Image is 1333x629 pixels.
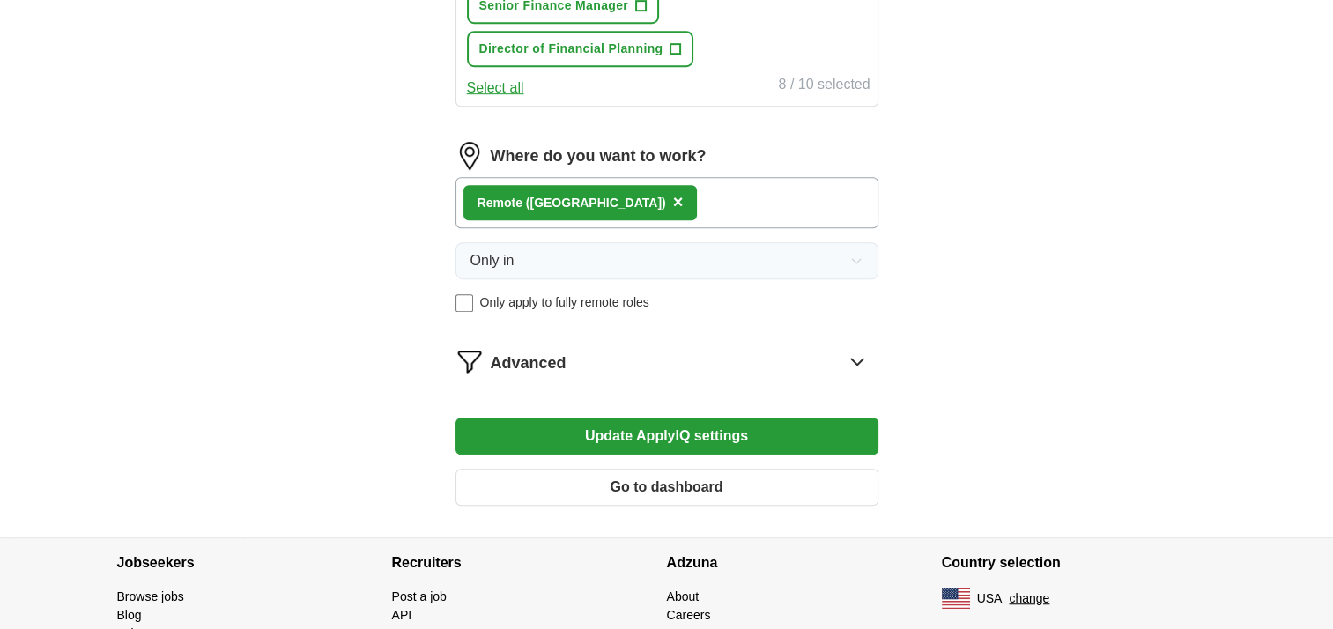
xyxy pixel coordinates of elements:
[673,192,684,211] span: ×
[1009,589,1049,608] button: change
[673,189,684,216] button: ×
[470,250,515,271] span: Only in
[778,74,870,99] div: 8 / 10 selected
[942,588,970,609] img: US flag
[392,608,412,622] a: API
[491,351,567,375] span: Advanced
[455,469,878,506] button: Go to dashboard
[455,142,484,170] img: location.png
[455,347,484,375] img: filter
[455,294,473,312] input: Only apply to fully remote roles
[467,31,694,67] button: Director of Financial Planning
[455,418,878,455] button: Update ApplyIQ settings
[479,40,663,58] span: Director of Financial Planning
[117,589,184,603] a: Browse jobs
[667,589,700,603] a: About
[478,194,666,212] div: Remote ([GEOGRAPHIC_DATA])
[491,144,707,168] label: Where do you want to work?
[667,608,711,622] a: Careers
[455,242,878,279] button: Only in
[392,589,447,603] a: Post a job
[117,608,142,622] a: Blog
[942,538,1217,588] h4: Country selection
[480,293,649,312] span: Only apply to fully remote roles
[467,78,524,99] button: Select all
[977,589,1003,608] span: USA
